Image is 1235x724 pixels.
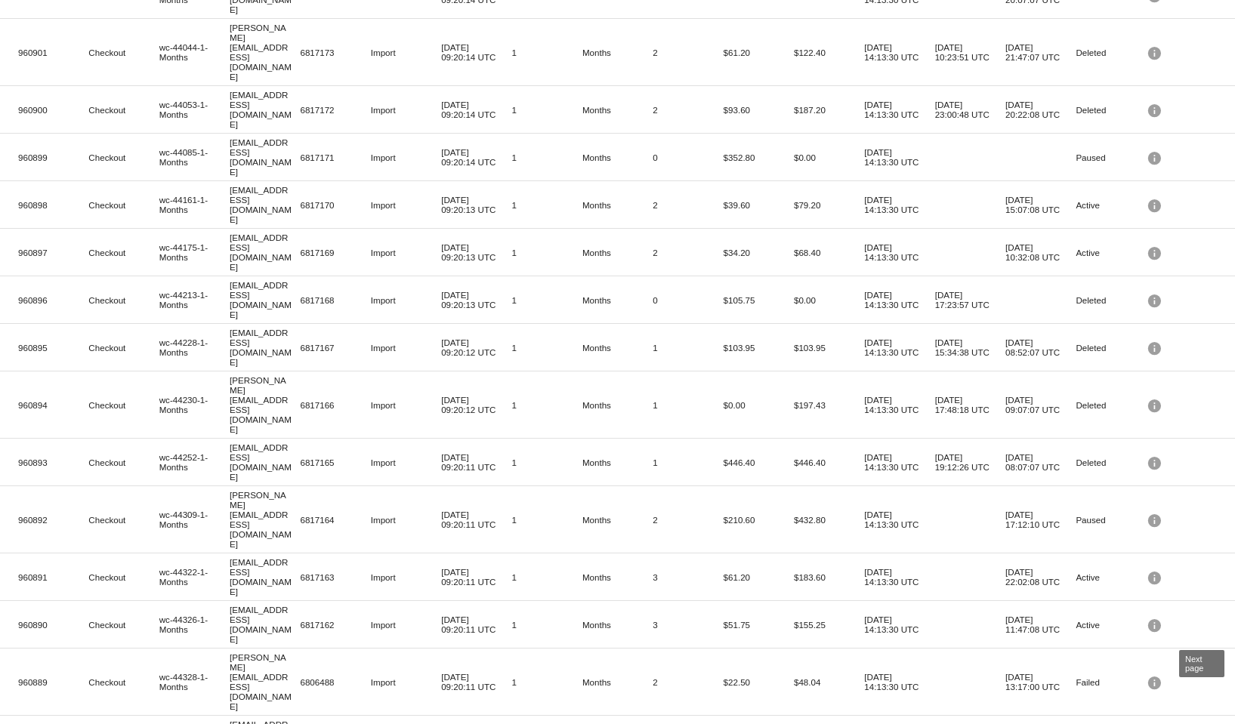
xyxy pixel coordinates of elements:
mat-cell: Import [371,511,441,528]
mat-cell: $34.20 [724,244,794,261]
mat-cell: Checkout [88,244,159,261]
mat-cell: Months [582,196,653,214]
mat-cell: Active [1076,196,1146,214]
mat-cell: Months [582,396,653,414]
mat-cell: wc-44328-1-Months [159,668,230,695]
mat-cell: [DATE] 09:20:13 UTC [441,191,511,218]
mat-cell: Checkout [88,511,159,528]
mat-cell: [PERSON_NAME][EMAIL_ADDRESS][DOMAIN_NAME] [230,649,300,715]
mat-cell: [PERSON_NAME][EMAIL_ADDRESS][DOMAIN_NAME] [230,486,300,553]
mat-cell: [DATE] 15:34:38 UTC [935,334,1005,361]
mat-cell: Months [582,339,653,356]
mat-cell: 960891 [18,568,88,586]
mat-cell: Checkout [88,196,159,214]
mat-cell: [DATE] 14:13:30 UTC [864,39,934,66]
mat-cell: $0.00 [724,396,794,414]
mat-cell: [DATE] 14:13:30 UTC [864,448,934,476]
mat-cell: $48.04 [794,673,864,691]
mat-cell: Deleted [1076,454,1146,471]
mat-cell: $103.95 [794,339,864,356]
mat-cell: Active [1076,244,1146,261]
mat-cell: wc-44228-1-Months [159,334,230,361]
mat-cell: $122.40 [794,44,864,61]
mat-cell: 2 [653,44,723,61]
mat-cell: 2 [653,244,723,261]
mat-cell: 1 [512,244,582,261]
mat-cell: [EMAIL_ADDRESS][DOMAIN_NAME] [230,439,300,485]
mat-cell: 1 [512,673,582,691]
mat-cell: 6817168 [300,291,370,309]
mat-cell: Import [371,396,441,414]
mat-cell: Checkout [88,568,159,586]
mat-cell: Import [371,44,441,61]
mat-cell: [DATE] 09:20:11 UTC [441,506,511,533]
mat-cell: $446.40 [794,454,864,471]
mat-cell: $0.00 [794,291,864,309]
mat-cell: 960901 [18,44,88,61]
mat-cell: 6817169 [300,244,370,261]
mat-icon: info [1147,508,1165,531]
mat-cell: Checkout [88,149,159,166]
mat-cell: wc-44230-1-Months [159,391,230,418]
mat-cell: [DATE] 09:20:13 UTC [441,239,511,266]
mat-cell: [EMAIL_ADDRESS][DOMAIN_NAME] [230,276,300,323]
mat-cell: Checkout [88,101,159,119]
mat-cell: [DATE] 22:02:08 UTC [1005,563,1076,590]
mat-cell: 2 [653,196,723,214]
mat-cell: $51.75 [724,616,794,633]
mat-cell: 1 [512,568,582,586]
mat-cell: Import [371,291,441,309]
mat-cell: [DATE] 08:52:07 UTC [1005,334,1076,361]
mat-cell: wc-44175-1-Months [159,239,230,266]
mat-cell: 1 [512,511,582,528]
mat-cell: 6817171 [300,149,370,166]
mat-cell: [EMAIL_ADDRESS][DOMAIN_NAME] [230,601,300,648]
mat-cell: 6806488 [300,673,370,691]
mat-cell: [PERSON_NAME][EMAIL_ADDRESS][DOMAIN_NAME] [230,371,300,438]
mat-icon: info [1147,98,1165,122]
mat-cell: Import [371,244,441,261]
mat-cell: 1 [512,291,582,309]
mat-cell: [EMAIL_ADDRESS][DOMAIN_NAME] [230,86,300,133]
mat-cell: wc-44044-1-Months [159,39,230,66]
mat-cell: Import [371,196,441,214]
mat-cell: [DATE] 20:22:08 UTC [1005,96,1076,123]
mat-cell: 960900 [18,101,88,119]
mat-icon: info [1147,146,1165,169]
mat-cell: wc-44053-1-Months [159,96,230,123]
mat-cell: 3 [653,568,723,586]
mat-cell: $352.80 [724,149,794,166]
mat-cell: 6817163 [300,568,370,586]
mat-cell: 1 [653,396,723,414]
mat-cell: Import [371,101,441,119]
mat-cell: [DATE] 14:13:30 UTC [864,239,934,266]
mat-cell: [DATE] 09:20:14 UTC [441,143,511,171]
mat-icon: info [1147,41,1165,64]
mat-cell: Months [582,149,653,166]
mat-cell: [EMAIL_ADDRESS][DOMAIN_NAME] [230,229,300,276]
mat-cell: [DATE] 14:13:30 UTC [864,191,934,218]
mat-cell: Import [371,149,441,166]
mat-icon: info [1147,613,1165,636]
mat-cell: 960890 [18,616,88,633]
mat-cell: $446.40 [724,454,794,471]
mat-cell: $432.80 [794,511,864,528]
mat-cell: 960895 [18,339,88,356]
mat-cell: Months [582,616,653,633]
mat-cell: $105.75 [724,291,794,309]
mat-cell: [DATE] 14:13:30 UTC [864,668,934,695]
mat-cell: 1 [512,44,582,61]
mat-cell: 1 [653,454,723,471]
mat-cell: wc-44322-1-Months [159,563,230,590]
mat-cell: [DATE] 10:23:51 UTC [935,39,1005,66]
mat-cell: $197.43 [794,396,864,414]
mat-cell: [DATE] 08:07:07 UTC [1005,448,1076,476]
mat-cell: Checkout [88,673,159,691]
mat-cell: Deleted [1076,396,1146,414]
mat-cell: Deleted [1076,44,1146,61]
mat-cell: 960897 [18,244,88,261]
mat-cell: [DATE] 10:32:08 UTC [1005,239,1076,266]
mat-cell: 960892 [18,511,88,528]
mat-cell: 1 [512,454,582,471]
mat-cell: $0.00 [794,149,864,166]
